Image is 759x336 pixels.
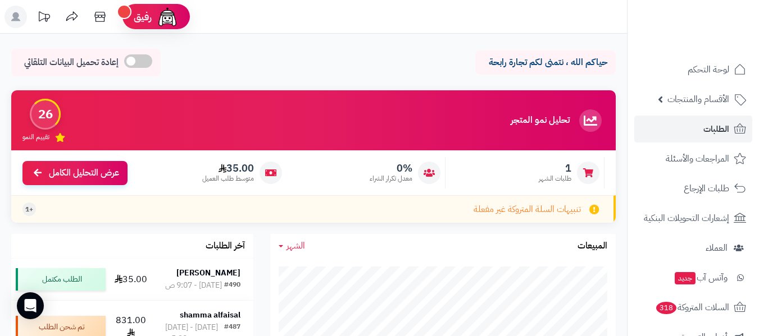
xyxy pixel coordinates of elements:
a: طلبات الإرجاع [634,175,752,202]
span: إشعارات التحويلات البنكية [644,210,729,226]
span: 35.00 [202,162,254,174]
div: Open Intercom Messenger [17,292,44,319]
img: ai-face.png [156,6,179,28]
a: المراجعات والأسئلة [634,145,752,172]
span: المراجعات والأسئلة [666,151,729,167]
span: طلبات الإرجاع [684,181,729,196]
span: الأقسام والمنتجات [667,91,729,107]
a: الشهر [279,240,305,252]
p: حياكم الله ، نتمنى لكم تجارة رابحة [484,56,607,69]
span: رفيق [134,10,152,24]
span: جديد [675,272,696,284]
strong: shamma alfaisal [180,309,240,321]
h3: تحليل نمو المتجر [511,116,570,126]
span: عرض التحليل الكامل [49,167,119,179]
a: لوحة التحكم [634,56,752,83]
span: 318 [656,302,676,314]
span: 0% [370,162,412,174]
span: 1 [539,162,571,174]
span: تقييم النمو [22,132,49,142]
span: معدل تكرار الشراء [370,174,412,183]
a: تحديثات المنصة [30,6,58,31]
a: العملاء [634,234,752,261]
span: إعادة تحميل البيانات التلقائي [24,56,119,69]
a: الطلبات [634,116,752,142]
span: لوحة التحكم [688,62,729,77]
span: الطلبات [703,121,729,137]
h3: المبيعات [578,241,607,251]
a: السلات المتروكة318 [634,294,752,321]
div: [DATE] - 9:07 ص [165,280,222,291]
a: إشعارات التحويلات البنكية [634,205,752,232]
span: متوسط طلب العميل [202,174,254,183]
h3: آخر الطلبات [206,241,245,251]
span: وآتس آب [674,270,728,286]
span: العملاء [706,240,728,256]
span: +1 [25,205,33,214]
td: 35.00 [110,259,152,300]
div: الطلب مكتمل [16,268,106,291]
strong: [PERSON_NAME] [176,267,240,279]
a: وآتس آبجديد [634,264,752,291]
span: السلات المتروكة [655,300,729,315]
a: عرض التحليل الكامل [22,161,128,185]
span: طلبات الشهر [539,174,571,183]
span: الشهر [287,239,305,252]
div: #490 [224,280,240,291]
span: تنبيهات السلة المتروكة غير مفعلة [474,203,581,216]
